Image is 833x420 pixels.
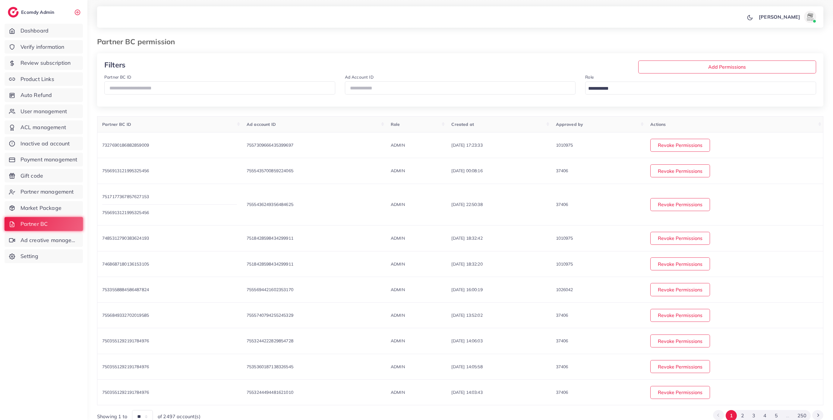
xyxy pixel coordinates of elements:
[556,313,568,318] span: 37406
[556,122,583,127] span: Approved by
[21,9,56,15] h2: Ecomdy Admin
[451,168,482,173] span: [DATE] 00:08:16
[759,13,800,20] p: [PERSON_NAME]
[97,37,180,46] h3: Partner BC permission
[21,75,54,83] span: Product Links
[21,188,74,196] span: Partner management
[8,7,56,17] a: logoEcomdy Admin
[391,287,405,292] span: ADMIN
[391,142,405,148] span: ADMIN
[102,287,149,292] span: 7533558884586487824
[585,74,594,80] label: Role
[556,168,568,173] span: 37406
[556,364,568,369] span: 37406
[21,236,78,244] span: Ad creative management
[451,261,482,267] span: [DATE] 18:32:20
[5,249,83,263] a: Setting
[247,122,276,127] span: Ad account ID
[451,202,482,207] span: [DATE] 22:50:38
[585,82,816,95] div: Search for option
[247,287,293,292] span: 7555694421602353170
[391,313,405,318] span: ADMIN
[650,164,710,177] button: Revoke Permissions
[5,88,83,102] a: Auto Refund
[158,413,200,420] span: of 2497 account(s)
[451,364,482,369] span: [DATE] 14:05:58
[102,364,149,369] span: 7503551292191784976
[451,142,482,148] span: [DATE] 17:23:33
[451,235,482,241] span: [DATE] 18:32:42
[391,261,405,267] span: ADMIN
[650,198,710,211] button: Revoke Permissions
[451,287,482,292] span: [DATE] 16:00:19
[586,84,808,93] input: Search for option
[21,43,65,51] span: Verify information
[650,283,710,296] button: Revoke Permissions
[451,122,474,127] span: Created at
[5,185,83,199] a: Partner management
[556,235,573,241] span: 1010975
[247,261,293,267] span: 7518428598434299911
[5,104,83,118] a: User management
[556,202,568,207] span: 37406
[21,252,38,260] span: Setting
[247,338,293,344] span: 7553244222829854728
[451,390,482,395] span: [DATE] 14:03:43
[556,338,568,344] span: 37406
[5,201,83,215] a: Market Package
[247,235,293,241] span: 7518428598434299911
[21,59,71,67] span: Review subscription
[638,61,816,73] button: Add Permissions
[345,74,374,80] label: Ad Account ID
[102,338,149,344] span: 7503551292191784976
[5,233,83,247] a: Ad creative management
[102,313,149,318] span: 7556849332702019585
[21,27,49,35] span: Dashboard
[650,386,710,399] button: Revoke Permissions
[650,122,666,127] span: Actions
[391,390,405,395] span: ADMIN
[650,232,710,245] button: Revoke Permissions
[451,338,482,344] span: [DATE] 14:06:03
[5,72,83,86] a: Product Links
[556,287,573,292] span: 1026042
[5,217,83,231] a: Partner BC
[650,139,710,152] button: Revoke Permissions
[391,235,405,241] span: ADMIN
[5,40,83,54] a: Verify information
[5,56,83,70] a: Review subscription
[102,168,149,173] span: 7556913121995325456
[5,120,83,134] a: ACL management
[247,364,293,369] span: 7535360187138326545
[102,261,149,267] span: 7468687180136153105
[247,142,293,148] span: 7557309666435399697
[391,338,405,344] span: ADMIN
[21,172,43,180] span: Gift code
[102,210,149,215] span: 7556913121995325456
[247,168,293,173] span: 7555435700859224065
[104,74,131,80] label: Partner BC ID
[247,313,293,318] span: 7555740794255245329
[247,202,293,207] span: 7555436249356484625
[8,7,19,17] img: logo
[391,168,405,173] span: ADMIN
[391,122,400,127] span: Role
[5,137,83,151] a: Inactive ad account
[21,123,66,131] span: ACL management
[650,334,710,347] button: Revoke Permissions
[5,153,83,166] a: Payment management
[804,11,816,23] img: avatar
[5,169,83,183] a: Gift code
[21,91,52,99] span: Auto Refund
[650,360,710,373] button: Revoke Permissions
[5,24,83,38] a: Dashboard
[102,194,149,199] span: 7517177367857627153
[102,142,149,148] span: 7327690186882859009
[21,204,62,212] span: Market Package
[556,261,573,267] span: 1010975
[21,156,77,163] span: Payment management
[102,235,149,241] span: 7485312790383624193
[650,257,710,270] button: Revoke Permissions
[756,11,819,23] a: [PERSON_NAME]avatar
[21,220,48,228] span: Partner BC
